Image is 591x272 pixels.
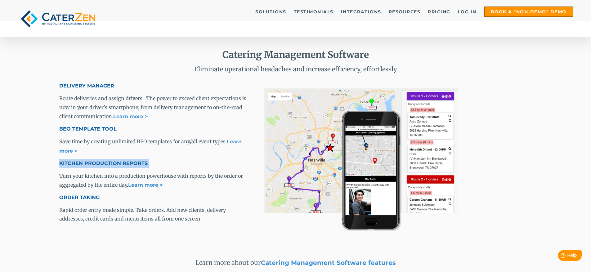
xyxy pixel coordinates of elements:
[386,7,424,16] a: Resources
[291,7,337,16] a: Testimonials
[425,7,454,16] a: Pricing
[59,173,243,188] span: Turn your kitchen into a production powerhouse with reports by the order or aggregated by the ent...
[113,7,573,17] div: Navigation Menu
[59,160,148,166] span: KITCHEN PRODUCTION REPORTS
[59,138,242,154] span: Save time by creating unlimited BEO templates for any/all event types.
[59,83,114,89] span: DELIVERY MANAGER
[484,7,573,17] a: Book a "Non-Demo" Demo
[455,7,480,16] a: Log in
[59,206,249,224] p: Rapid order entry made simple. Take orders. Add new clients, delivery addresses, credit cards and...
[261,83,462,233] img: bbq-delivery-software
[18,7,98,31] img: caterzen
[59,139,242,154] a: Learn more >
[194,65,397,73] span: Eliminate operational headaches and increase efficiency, effortlessly
[338,7,384,16] a: Integrations
[195,259,396,266] span: Learn more about our
[59,126,117,132] strong: BEO TEMPLATE TOOL
[222,49,369,60] span: Catering Management Software
[128,182,163,188] a: Learn more >
[252,7,289,16] a: Solutions
[113,114,148,119] a: Learn more >
[261,259,396,266] a: Catering Management Software features
[59,194,100,200] span: ORDER TAKING
[59,94,249,121] p: Route deliveries and assign drivers. The power to exceed client expectations is now in your drive...
[536,248,584,265] iframe: Help widget launcher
